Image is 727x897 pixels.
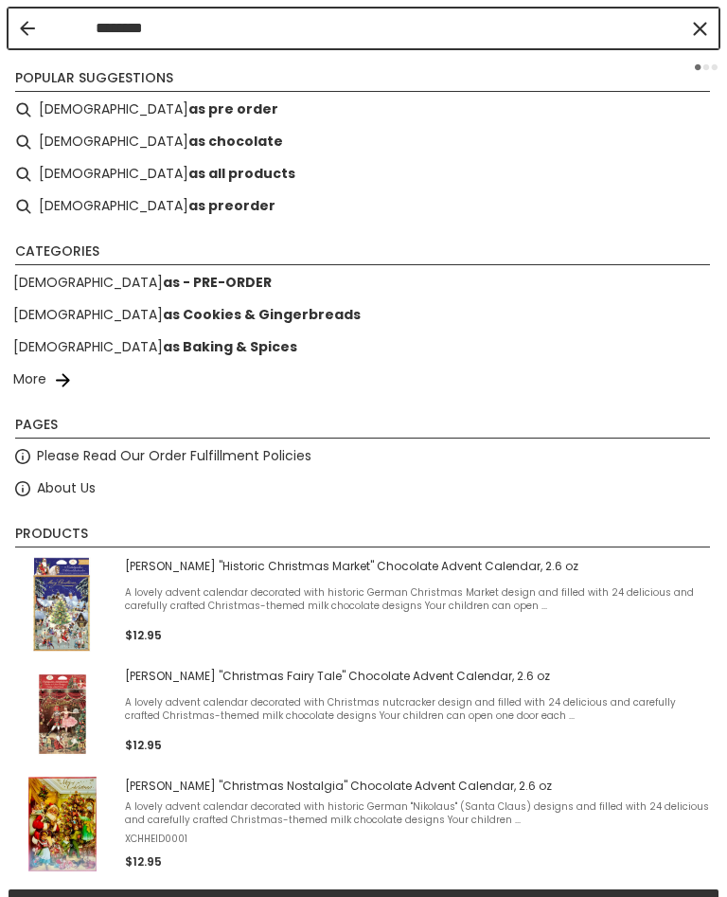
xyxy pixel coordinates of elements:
[125,696,712,723] span: A lovely advent calendar decorated with Christmas nutcracker design and filled with 24 delicious ...
[15,777,712,871] a: [PERSON_NAME] "Christmas Nostalgia" Chocolate Advent Calendar, 2.6 ozA lovely advent calendar dec...
[37,477,96,499] a: About Us
[37,445,311,467] a: Please Read Our Order Fulfillment Policies
[188,195,275,217] b: as preorder
[188,99,278,120] b: as pre order
[125,800,712,827] span: A lovely advent calendar decorated with historic German "Nikolaus" (Santa Claus) designs and fill...
[13,304,361,326] a: [DEMOGRAPHIC_DATA]as Cookies & Gingerbreads
[8,364,719,396] li: More
[8,769,719,879] li: Heidel "Christmas Nostalgia" Chocolate Advent Calendar, 2.6 oz
[8,440,719,473] li: Please Read Our Order Fulfillment Policies
[163,337,297,356] b: as Baking & Spices
[13,336,297,358] a: [DEMOGRAPHIC_DATA]as Baking & Spices
[8,94,719,126] li: christmas pre order
[163,305,361,324] b: as Cookies & Gingerbreads
[13,272,272,294] a: [DEMOGRAPHIC_DATA]as - PRE-ORDER
[125,737,162,753] span: $12.95
[15,667,712,762] a: Heidel Christmas Fairy Tale Chocolate Advent Calendar[PERSON_NAME] "Christmas Fairy Tale" Chocola...
[188,131,283,152] b: as chocolate
[8,267,719,299] li: [DEMOGRAPHIC_DATA]as - PRE-ORDER
[8,549,719,659] li: Heidel "Historic Christmas Market" Chocolate Advent Calendar, 2.6 oz
[8,659,719,769] li: Heidel "Christmas Fairy Tale" Chocolate Advent Calendar, 2.6 oz
[8,332,719,364] li: [DEMOGRAPHIC_DATA]as Baking & Spices
[20,21,35,36] button: Back
[125,833,712,846] span: XCHHEID0001
[15,415,710,439] li: Pages
[163,273,272,292] b: as - PRE-ORDER
[125,559,712,574] span: [PERSON_NAME] "Historic Christmas Market" Chocolate Advent Calendar, 2.6 oz
[8,299,719,332] li: [DEMOGRAPHIC_DATA]as Cookies & Gingerbreads
[8,473,719,505] li: About Us
[15,242,710,265] li: Categories
[125,627,162,643] span: $12.95
[15,68,710,92] li: Popular suggestions
[8,158,719,190] li: christmas all products
[15,557,712,652] a: [PERSON_NAME] "Historic Christmas Market" Chocolate Advent Calendar, 2.6 ozA lovely advent calend...
[125,669,712,684] span: [PERSON_NAME] "Christmas Fairy Tale" Chocolate Advent Calendar, 2.6 oz
[8,126,719,158] li: christmas chocolate
[690,19,709,38] button: Clear
[125,586,712,613] span: A lovely advent calendar decorated with historic German Christmas Market design and filled with 2...
[125,779,712,794] span: [PERSON_NAME] "Christmas Nostalgia" Chocolate Advent Calendar, 2.6 oz
[8,190,719,223] li: christmas preorder
[188,163,295,185] b: as all products
[15,667,110,762] img: Heidel Christmas Fairy Tale Chocolate Advent Calendar
[15,524,710,547] li: Products
[125,853,162,870] span: $12.95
